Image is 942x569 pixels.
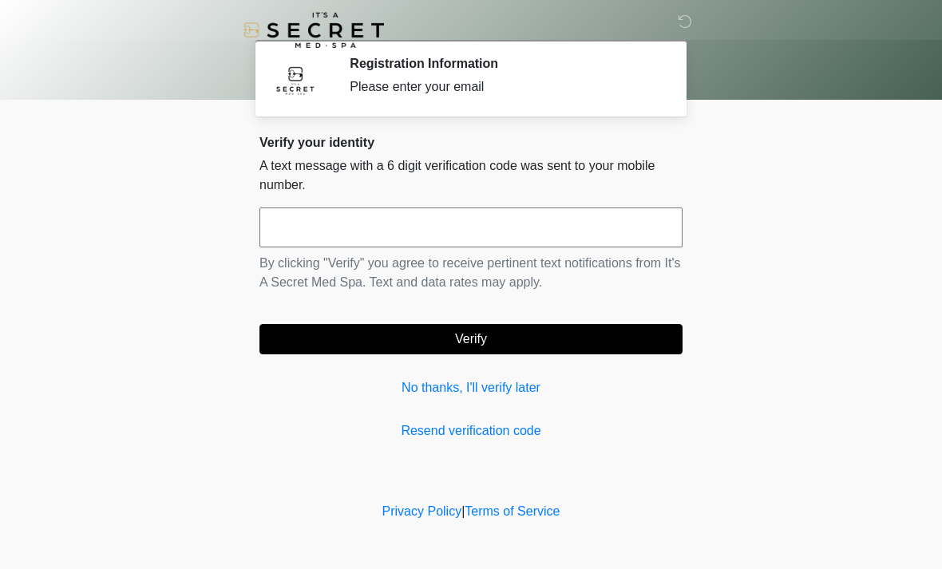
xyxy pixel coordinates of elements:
[243,12,384,48] img: It's A Secret Med Spa Logo
[259,135,683,150] h2: Verify your identity
[350,77,659,97] div: Please enter your email
[259,378,683,397] a: No thanks, I'll verify later
[465,504,560,518] a: Terms of Service
[259,421,683,441] a: Resend verification code
[259,254,683,292] p: By clicking "Verify" you agree to receive pertinent text notifications from It's A Secret Med Spa...
[382,504,462,518] a: Privacy Policy
[461,504,465,518] a: |
[259,156,683,195] p: A text message with a 6 digit verification code was sent to your mobile number.
[271,56,319,104] img: Agent Avatar
[350,56,659,71] h2: Registration Information
[259,324,683,354] button: Verify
